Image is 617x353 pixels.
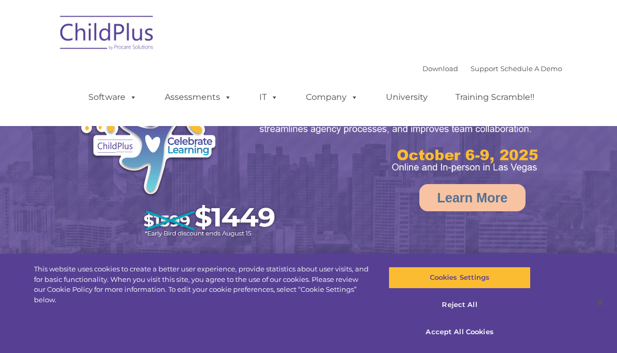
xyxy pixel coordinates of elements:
button: Reject All [389,294,530,316]
a: IT [249,87,289,108]
img: ChildPlus by Procare Solutions [55,8,159,61]
a: Learn More [419,184,525,211]
a: Software [78,87,147,108]
a: Assessments [154,87,242,108]
a: Support [471,64,498,73]
a: Download [422,64,458,73]
button: Close [589,291,612,314]
div: This website uses cookies to create a better user experience, provide statistics about user visit... [34,264,370,305]
a: Schedule A Demo [500,64,562,73]
a: University [375,87,438,108]
font: | [422,64,562,73]
a: Company [295,87,369,108]
button: Accept All Cookies [389,321,530,343]
a: Training Scramble!! [445,87,545,108]
button: Cookies Settings [389,267,530,289]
